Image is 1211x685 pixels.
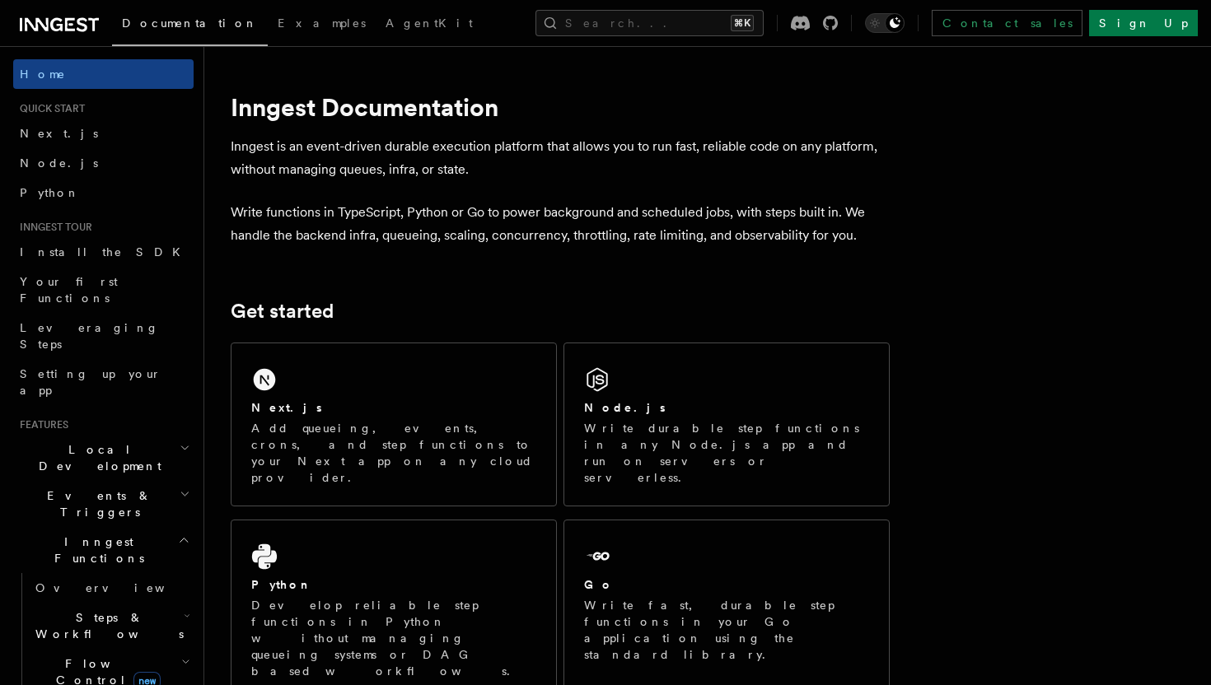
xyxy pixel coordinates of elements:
span: Examples [278,16,366,30]
button: Inngest Functions [13,527,194,573]
span: Features [13,418,68,431]
span: Inngest tour [13,221,92,234]
span: Overview [35,581,205,594]
a: Your first Functions [13,267,194,313]
p: Develop reliable step functions in Python without managing queueing systems or DAG based workflows. [251,597,536,679]
span: Steps & Workflows [29,609,184,642]
h1: Inngest Documentation [231,92,890,122]
span: AgentKit [386,16,473,30]
span: Your first Functions [20,275,118,305]
a: Install the SDK [13,237,194,267]
span: Install the SDK [20,245,190,259]
h2: Next.js [251,399,322,416]
p: Inngest is an event-driven durable execution platform that allows you to run fast, reliable code ... [231,135,890,181]
a: Node.js [13,148,194,178]
a: Home [13,59,194,89]
h2: Python [251,576,312,593]
a: Sign Up [1089,10,1198,36]
button: Toggle dark mode [865,13,905,33]
p: Write durable step functions in any Node.js app and run on servers or serverless. [584,420,869,486]
a: Contact sales [932,10,1082,36]
a: Next.jsAdd queueing, events, crons, and step functions to your Next app on any cloud provider. [231,342,557,506]
a: Node.jsWrite durable step functions in any Node.js app and run on servers or serverless. [563,342,890,506]
button: Steps & Workflows [29,603,194,649]
button: Events & Triggers [13,481,194,527]
a: Leveraging Steps [13,313,194,359]
a: AgentKit [376,5,483,44]
span: Home [20,66,66,82]
h2: Go [584,576,614,593]
h2: Node.js [584,399,666,416]
a: Documentation [112,5,268,46]
span: Python [20,186,80,199]
a: Overview [29,573,194,603]
span: Events & Triggers [13,487,180,520]
span: Inngest Functions [13,534,178,566]
span: Node.js [20,156,98,170]
p: Write functions in TypeScript, Python or Go to power background and scheduled jobs, with steps bu... [231,201,890,247]
p: Add queueing, events, crons, and step functions to your Next app on any cloud provider. [251,420,536,486]
span: Setting up your app [20,367,161,397]
kbd: ⌘K [731,15,754,31]
span: Documentation [122,16,258,30]
p: Write fast, durable step functions in your Go application using the standard library. [584,597,869,663]
a: Python [13,178,194,207]
span: Quick start [13,102,85,115]
span: Local Development [13,441,180,474]
button: Local Development [13,435,194,481]
button: Search...⌘K [535,10,764,36]
a: Setting up your app [13,359,194,405]
span: Leveraging Steps [20,321,159,351]
span: Next.js [20,127,98,140]
a: Examples [268,5,376,44]
a: Get started [231,300,334,323]
a: Next.js [13,119,194,148]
